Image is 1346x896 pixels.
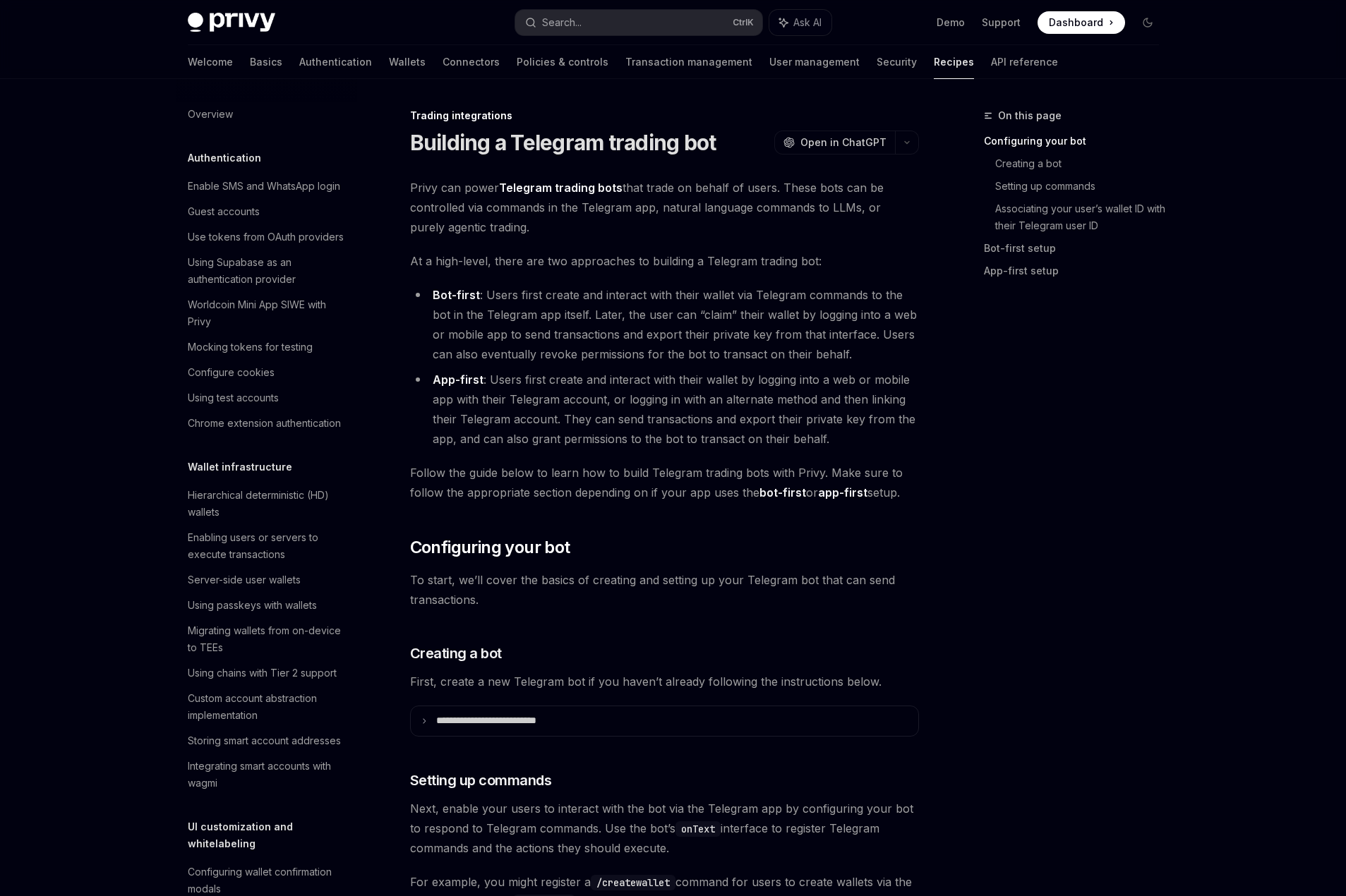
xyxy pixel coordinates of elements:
div: Using passkeys with wallets [188,597,317,614]
h5: Wallet infrastructure [188,459,292,476]
span: Next, enable your users to interact with the bot via the Telegram app by configuring your bot to ... [410,799,919,858]
h5: Authentication [188,150,261,167]
div: Enabling users or servers to execute transactions [188,529,349,563]
button: Toggle dark mode [1136,11,1159,34]
a: Mocking tokens for testing [176,334,357,360]
a: Associating your user’s wallet ID with their Telegram user ID [995,198,1170,237]
span: Setting up commands [410,770,552,790]
div: Using Supabase as an authentication provider [188,254,349,288]
div: Hierarchical deterministic (HD) wallets [188,487,349,521]
div: Enable SMS and WhatsApp login [188,178,340,195]
img: dark logo [188,13,275,32]
button: Open in ChatGPT [774,131,895,155]
code: /createwallet [591,875,675,890]
a: Setting up commands [995,175,1170,198]
div: Overview [188,106,233,123]
span: On this page [998,107,1062,124]
div: Worldcoin Mini App SIWE with Privy [188,296,349,330]
strong: bot-first [759,485,806,500]
div: Custom account abstraction implementation [188,690,349,724]
a: Migrating wallets from on-device to TEEs [176,618,357,660]
div: Guest accounts [188,203,260,220]
a: Authentication [299,45,372,79]
li: : Users first create and interact with their wallet by logging into a web or mobile app with thei... [410,370,919,449]
a: Custom account abstraction implementation [176,686,357,728]
a: Chrome extension authentication [176,411,357,436]
div: Server-side user wallets [188,571,301,588]
span: Configuring your bot [410,536,570,559]
span: Ctrl K [733,17,754,28]
a: Using passkeys with wallets [176,593,357,618]
h5: UI customization and whitelabeling [188,818,357,852]
a: Use tokens from OAuth providers [176,224,357,250]
a: Transaction management [625,45,752,79]
a: Using Supabase as an authentication provider [176,250,357,292]
a: Integrating smart accounts with wagmi [176,753,357,796]
div: Using test accounts [188,389,279,406]
a: Configure cookies [176,360,357,385]
div: Chrome extension authentication [188,415,341,432]
strong: Telegram trading bots [499,181,623,195]
span: Open in ChatGPT [800,135,887,150]
span: At a high-level, there are two approaches to building a Telegram trading bot: [410,251,919,271]
div: Search... [542,14,582,31]
button: Search...CtrlK [515,10,762,35]
a: Bot-first setup [984,237,1170,260]
a: Recipes [934,45,974,79]
strong: app-first [818,485,867,500]
strong: Bot-first [433,288,480,302]
a: App-first setup [984,260,1170,282]
div: Mocking tokens for testing [188,339,313,356]
a: User management [769,45,860,79]
li: : Users first create and interact with their wallet via Telegram commands to the bot in the Teleg... [410,285,919,364]
a: Basics [250,45,282,79]
span: First, create a new Telegram bot if you haven’t already following the instructions below. [410,672,919,691]
div: Storing smart account addresses [188,732,341,749]
span: Creating a bot [410,643,502,663]
a: App-first [433,373,483,387]
a: Using test accounts [176,385,357,411]
div: Trading integrations [410,109,919,123]
a: Enable SMS and WhatsApp login [176,174,357,199]
span: Ask AI [793,16,822,30]
a: Support [982,16,1021,30]
a: Storing smart account addresses [176,728,357,753]
a: Enabling users or servers to execute transactions [176,525,357,567]
strong: App-first [433,373,483,387]
a: Using chains with Tier 2 support [176,660,357,686]
a: Worldcoin Mini App SIWE with Privy [176,292,357,334]
a: Connectors [443,45,500,79]
a: Server-side user wallets [176,567,357,593]
code: onText [675,821,721,837]
a: Overview [176,102,357,127]
span: Privy can power that trade on behalf of users. These bots can be controlled via commands in the T... [410,178,919,237]
a: Guest accounts [176,199,357,224]
a: Wallets [389,45,426,79]
a: Configuring your bot [984,130,1170,152]
span: Dashboard [1049,16,1103,30]
div: Use tokens from OAuth providers [188,229,344,246]
a: Creating a bot [995,152,1170,175]
a: Policies & controls [517,45,608,79]
a: Welcome [188,45,233,79]
div: Migrating wallets from on-device to TEEs [188,622,349,656]
a: Bot-first [433,288,480,303]
a: Demo [937,16,965,30]
div: Using chains with Tier 2 support [188,665,337,682]
a: Dashboard [1038,11,1125,34]
span: Follow the guide below to learn how to build Telegram trading bots with Privy. Make sure to follo... [410,463,919,502]
div: Integrating smart accounts with wagmi [188,758,349,792]
a: Hierarchical deterministic (HD) wallets [176,483,357,525]
h1: Building a Telegram trading bot [410,130,716,155]
a: API reference [991,45,1058,79]
a: Security [877,45,917,79]
div: Configure cookies [188,364,275,381]
span: To start, we’ll cover the basics of creating and setting up your Telegram bot that can send trans... [410,570,919,610]
button: Ask AI [769,10,831,35]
